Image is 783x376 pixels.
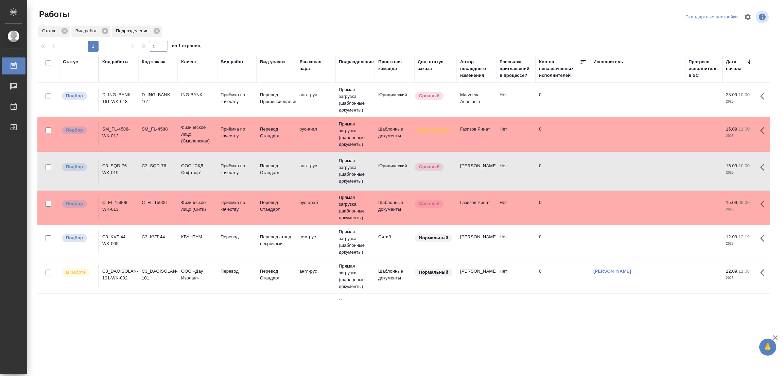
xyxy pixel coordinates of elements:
[375,230,414,254] td: Сити3
[260,126,293,139] p: Перевод Стандарт
[181,91,214,98] p: ING BANK
[61,91,95,101] div: Можно подбирать исполнителей
[71,26,110,37] div: Вид работ
[61,268,95,277] div: Исполнитель выполняет работу
[726,200,738,205] p: 15.09,
[142,163,174,169] div: C3_SQD-76
[335,259,375,293] td: Прямая загрузка (шаблонные документы)
[61,126,95,135] div: Можно подбирать исполнителей
[99,299,138,323] td: B_FL-9549-WK-010
[457,196,496,220] td: Газизов Ринат
[738,234,750,239] p: 12:19
[181,199,214,213] p: Физическое лицо (Сити)
[536,122,590,146] td: 0
[375,299,414,323] td: Шаблонные документы
[756,196,772,212] button: Здесь прячутся важные кнопки
[457,122,496,146] td: Газизов Ринат
[335,191,375,225] td: Прямая загрузка (шаблонные документы)
[738,92,750,97] p: 10:00
[496,299,536,323] td: Нет
[418,58,453,72] div: Доп. статус заказа
[536,264,590,288] td: 0
[66,269,86,276] p: В работе
[375,196,414,220] td: Шаблонные документы
[296,299,335,323] td: рус-англ
[335,83,375,117] td: Прямая загрузка (шаблонные документы)
[419,200,439,207] p: Срочный
[335,117,375,151] td: Прямая загрузка (шаблонные документы)
[260,91,293,105] p: Перевод Профессиональный
[221,126,253,139] p: Приёмка по качеству
[99,122,138,146] td: SM_FL-4588-WK-012
[299,58,332,72] div: Языковая пара
[181,163,214,176] p: ООО "СКД Софтвер"
[260,268,293,281] p: Перевод Стандарт
[116,28,151,34] p: Подразделение
[726,240,753,247] p: 2025
[726,275,753,281] p: 2025
[756,264,772,281] button: Здесь прячутся важные кнопки
[221,268,253,275] p: Перевод
[181,124,214,144] p: Физическое лицо (Смоленская)
[738,126,750,132] p: 11:00
[375,88,414,112] td: Юридический
[142,268,174,281] div: C3_DAOISOLAN-101
[536,159,590,183] td: 0
[536,230,590,254] td: 0
[99,196,138,220] td: C_FL-15906-WK-013
[66,235,83,241] p: Подбор
[99,230,138,254] td: C3_KVT-44-WK-005
[221,234,253,240] p: Перевод
[457,88,496,112] td: Matveeva Anastasia
[335,294,375,328] td: Прямая загрузка (шаблонные документы)
[419,235,448,241] p: Нормальный
[496,122,536,146] td: Нет
[61,163,95,172] div: Можно подбирать исполнителей
[142,91,174,105] div: D_ING_BANK-161
[457,299,496,323] td: [PERSON_NAME]
[181,234,214,240] p: КВАНТУМ
[496,264,536,288] td: Нет
[375,122,414,146] td: Шаблонные документы
[726,133,753,139] p: 2025
[181,268,214,281] p: ООО «Дау Изолан»
[181,58,197,65] div: Клиент
[296,159,335,183] td: англ-рус
[738,200,750,205] p: 09:00
[66,200,83,207] p: Подбор
[335,225,375,259] td: Прямая загрузка (шаблонные документы)
[260,163,293,176] p: Перевод Стандарт
[460,58,493,79] div: Автор последнего изменения
[726,206,753,213] p: 2025
[99,88,138,112] td: D_ING_BANK-161-WK-018
[296,196,335,220] td: рус-араб
[260,58,285,65] div: Вид услуги
[419,164,439,170] p: Срочный
[99,264,138,288] td: C3_DAOISOLAN-101-WK-002
[142,234,174,240] div: C3_KVT-44
[496,159,536,183] td: Нет
[260,199,293,213] p: Перевод Стандарт
[339,58,374,65] div: Подразделение
[61,199,95,208] div: Можно подбирать исполнителей
[37,9,69,20] span: Работы
[75,28,99,34] p: Вид работ
[457,159,496,183] td: [PERSON_NAME]
[419,269,448,276] p: Нормальный
[726,98,753,105] p: 2025
[738,269,750,274] p: 11:08
[221,199,253,213] p: Приёмка по качеству
[61,234,95,243] div: Можно подбирать исполнителей
[375,159,414,183] td: Юридический
[142,199,174,206] div: C_FL-15906
[593,269,631,274] a: [PERSON_NAME]
[756,230,772,246] button: Здесь прячутся важные кнопки
[684,12,739,22] div: split button
[375,264,414,288] td: Шаблонные документы
[738,163,750,168] p: 10:00
[726,58,746,72] div: Дата начала
[99,159,138,183] td: C3_SQD-76-WK-019
[221,58,244,65] div: Вид работ
[419,127,453,134] p: [DEMOGRAPHIC_DATA]
[726,269,738,274] p: 12.09,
